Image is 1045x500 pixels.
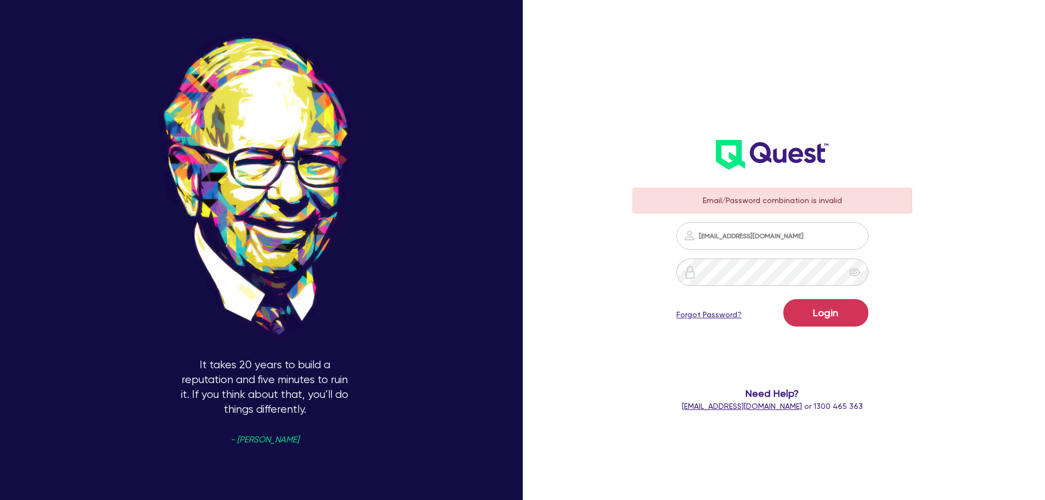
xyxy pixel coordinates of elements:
img: icon-password [683,229,696,242]
span: Need Help? [632,386,913,401]
a: [EMAIL_ADDRESS][DOMAIN_NAME] [682,402,802,411]
img: icon-password [684,266,697,279]
button: Login [783,299,868,327]
span: - [PERSON_NAME] [230,436,299,444]
span: eye [849,267,860,278]
img: wH2k97JdezQIQAAAABJRU5ErkJggg== [716,140,828,170]
span: or 1300 465 363 [682,402,863,411]
a: Forgot Password? [676,309,742,321]
input: Email address [676,222,868,250]
span: Email/Password combination is invalid [703,196,842,205]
